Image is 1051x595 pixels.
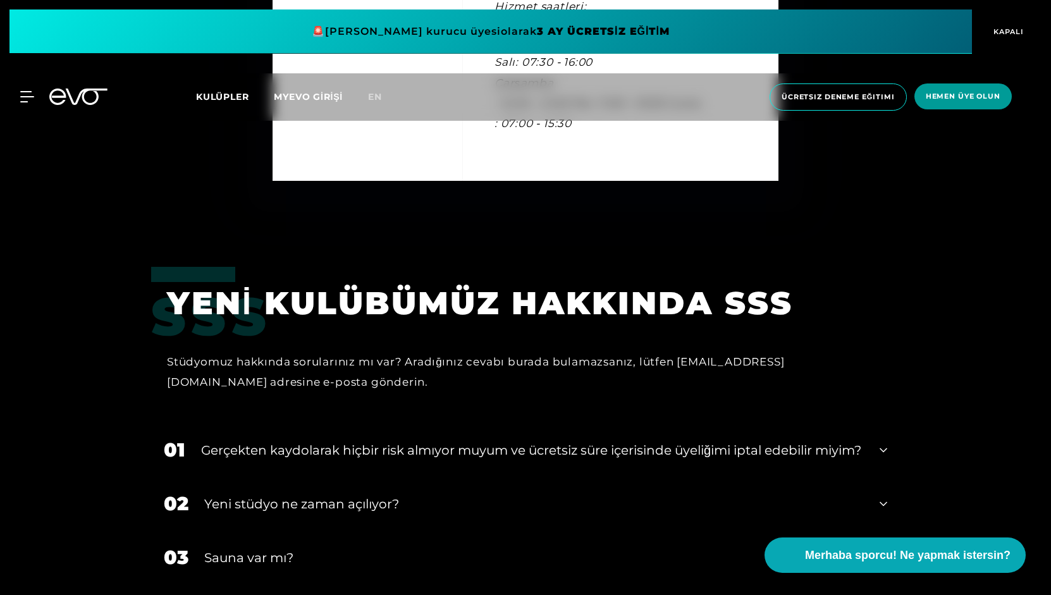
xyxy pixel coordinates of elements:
[167,284,793,322] font: YENİ KULÜBÜMÜZ HAKKINDA SSS
[765,537,1026,573] button: Merhaba sporcu! Ne yapmak istersin?
[274,91,343,102] a: MYEVO GİRİŞİ
[766,83,911,111] a: Ücretsiz deneme eğitimi
[911,83,1016,111] a: Hemen üye olun
[993,27,1024,36] font: KAPALI
[972,9,1042,54] button: KAPALI
[201,443,861,458] font: Gerçekten kaydolarak hiçbir risk almıyor muyum ve ücretsiz süre içerisinde üyeliğimi iptal edebil...
[167,355,784,388] font: Stüdyomuz hakkında sorularınız mı var? Aradığınız cevabı burada bulamazsanız, lütfen [EMAIL_ADDRE...
[926,92,1000,101] font: Hemen üye olun
[368,91,382,102] font: en
[164,492,188,515] font: 02
[196,91,249,102] font: Kulüpler
[204,496,399,512] font: Yeni stüdyo ne zaman açılıyor?
[196,90,274,102] a: Kulüpler
[368,90,397,104] a: en
[805,549,1011,561] font: Merhaba sporcu! Ne yapmak istersin?
[782,92,895,101] font: Ücretsiz deneme eğitimi
[204,550,293,565] font: Sauna var mı?
[164,438,185,462] font: 01
[164,546,188,569] font: 03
